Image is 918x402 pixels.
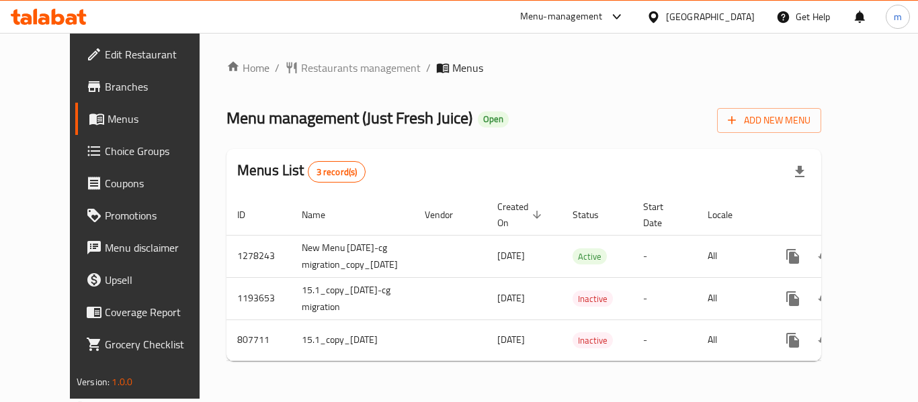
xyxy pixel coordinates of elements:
span: Grocery Checklist [105,336,212,352]
div: [GEOGRAPHIC_DATA] [666,9,755,24]
th: Actions [766,195,917,236]
a: Menus [75,103,223,135]
div: Inactive [573,291,613,307]
button: Change Status [809,240,841,272]
span: 3 record(s) [308,166,366,179]
span: Menu management ( Just Fresh Juice ) [226,103,472,133]
span: Menus [108,111,212,127]
a: Menu disclaimer [75,232,223,264]
span: Start Date [643,199,681,231]
span: Branches [105,79,212,95]
td: All [697,235,766,277]
span: Inactive [573,291,613,307]
td: 15.1_copy_[DATE]-cg migration [291,277,414,319]
button: Change Status [809,324,841,356]
a: Restaurants management [285,60,421,76]
td: 807711 [226,319,291,360]
span: Edit Restaurant [105,46,212,62]
td: All [697,319,766,360]
span: Locale [708,207,750,223]
div: Total records count [308,161,366,183]
div: Open [478,111,509,128]
a: Coupons [75,167,223,199]
td: - [632,235,697,277]
h2: Menus List [237,160,366,183]
span: Restaurants management [301,60,421,76]
span: Created On [497,199,546,231]
span: Menu disclaimer [105,240,212,256]
span: Version: [77,373,110,391]
td: - [632,319,697,360]
a: Grocery Checklist [75,328,223,360]
span: Upsell [105,272,212,288]
td: New Menu [DATE]-cg migration_copy_[DATE] [291,235,414,277]
span: Open [478,113,509,125]
a: Promotions [75,199,223,232]
span: [DATE] [497,289,525,307]
div: Menu-management [520,9,603,25]
a: Upsell [75,264,223,296]
span: Vendor [425,207,470,223]
a: Branches [75,70,223,103]
div: Export file [784,156,816,188]
span: Menus [452,60,483,76]
a: Choice Groups [75,135,223,167]
button: more [777,240,809,272]
li: / [275,60,280,76]
span: Coverage Report [105,304,212,320]
td: 1193653 [226,277,291,319]
span: Status [573,207,616,223]
span: Coupons [105,175,212,191]
td: 1278243 [226,235,291,277]
nav: breadcrumb [226,60,821,76]
a: Edit Restaurant [75,38,223,70]
span: Add New Menu [728,112,810,129]
li: / [426,60,431,76]
span: Inactive [573,333,613,348]
a: Coverage Report [75,296,223,328]
button: more [777,283,809,315]
button: Add New Menu [717,108,821,133]
button: Change Status [809,283,841,315]
span: [DATE] [497,247,525,264]
table: enhanced table [226,195,917,361]
td: 15.1_copy_[DATE] [291,319,414,360]
span: Active [573,249,607,264]
button: more [777,324,809,356]
a: Home [226,60,269,76]
span: Promotions [105,207,212,223]
span: 1.0.0 [112,373,132,391]
span: [DATE] [497,331,525,348]
span: ID [237,207,263,223]
span: Choice Groups [105,143,212,159]
td: All [697,277,766,319]
span: m [894,9,902,24]
span: Name [302,207,343,223]
td: - [632,277,697,319]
